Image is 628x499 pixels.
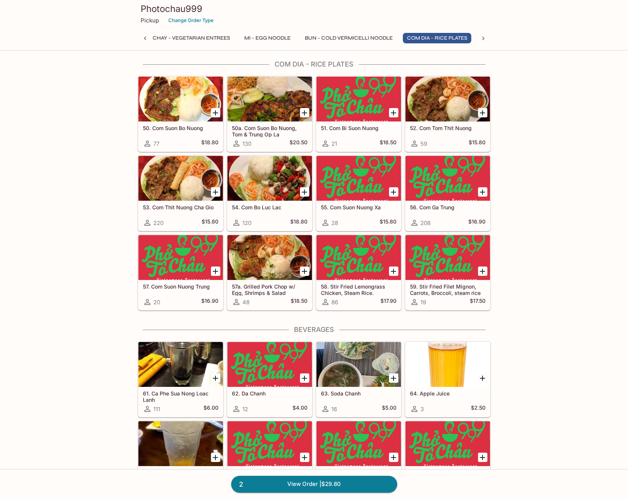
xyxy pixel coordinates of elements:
[316,156,401,201] div: 55. Com Suon Nuong Xa
[405,342,490,417] a: 64. Apple Juice3$2.50
[478,453,487,462] button: Add 68. Nuoc Ngot
[478,267,487,276] button: Add 59. Stir Fried Filet Mignon, Carrots, Broccoli, steam rice
[316,235,401,280] div: 58. Stir Fried Lemongrass Chicken, Steam Rice.
[290,139,307,148] h5: $20.50
[138,421,223,496] a: 65. Soda Xi Muoi16$5.00
[138,77,223,121] div: 50. Com Suon Bo Nuong
[138,326,491,334] h4: Beverages
[232,204,307,210] h5: 54. Com Bo Luc Lac
[300,108,309,117] button: Add 50a. Com Suon Bo Nuong, Tom & Trung Op La
[291,298,307,307] h5: $18.50
[138,235,223,310] a: 57. Com Suon Nuong Trung20$16.90
[143,390,218,403] h5: 61. Ca Phe Sua Nong Loac Lanh
[232,125,307,137] h5: 50a. Com Suon Bo Nuong, Tom & Trung Op La
[138,155,223,231] a: 53. Com Thit Nuong Cha Gio220$15.80
[420,299,426,306] span: 19
[138,156,223,201] div: 53. Com Thit Nuong Cha Gio
[316,77,401,121] div: 51. Com Bi Suon Nuong
[331,140,337,147] span: 21
[301,33,397,43] button: Bun - Cold Vermicelli Noodle
[380,139,396,148] h5: $16.50
[242,299,249,306] span: 48
[300,453,309,462] button: Add 66. Hot Tea
[290,218,307,227] h5: $18.80
[410,125,485,131] h5: 52. Com Tom Thit Nuong
[382,404,396,413] h5: $5.00
[242,406,248,413] span: 12
[316,342,401,417] a: 63. Soda Chanh16$5.00
[316,76,401,152] a: 51. Com Bi Suon Nuong21$16.50
[227,76,312,152] a: 50a. Com Suon Bo Nuong, Tom & Trung Op La130$20.50
[316,421,401,496] a: 67. Sua Dau Nanh4$2.50
[201,298,218,307] h5: $16.90
[141,17,159,24] p: Pickup
[202,218,218,227] h5: $15.80
[201,139,218,148] h5: $18.80
[316,155,401,231] a: 55. Com Suon Nuong Xa28$15.80
[242,140,251,147] span: 130
[420,140,427,147] span: 59
[403,33,471,43] button: Com Dia - Rice Plates
[478,187,487,197] button: Add 56. Com Ga Trung
[227,155,312,231] a: 54. Com Bo Luc Lac120$18.80
[153,140,159,147] span: 77
[405,421,490,466] div: 68. Nuoc Ngot
[138,421,223,466] div: 65. Soda Xi Muoi
[405,235,490,280] div: 59. Stir Fried Filet Mignon, Carrots, Broccoli, steam rice
[405,76,490,152] a: 52. Com Tom Thit Nuong59$15.80
[405,156,490,201] div: 56. Com Ga Trung
[141,3,488,15] h3: Photochau999
[227,342,312,387] div: 62. Da Chanh
[469,139,485,148] h5: $15.80
[227,421,312,466] div: 66. Hot Tea
[242,219,251,227] span: 120
[471,404,485,413] h5: $2.50
[420,219,431,227] span: 208
[227,421,312,496] a: 66. Hot Tea218$1.00
[143,283,218,290] h5: 57. Com Suon Nuong Trung
[316,235,401,310] a: 58. Stir Fried Lemongrass Chicken, Steam Rice.86$17.90
[331,406,337,413] span: 16
[211,108,220,117] button: Add 50. Com Suon Bo Nuong
[211,267,220,276] button: Add 57. Com Suon Nuong Trung
[300,267,309,276] button: Add 57a. Grilled Pork Chop w/ Egg, Shrimps & Salad
[165,15,217,26] button: Change Order Type
[478,373,487,383] button: Add 64. Apple Juice
[153,219,163,227] span: 220
[153,299,160,306] span: 20
[405,342,490,387] div: 64. Apple Juice
[331,219,338,227] span: 28
[380,298,396,307] h5: $17.90
[134,33,234,43] button: Mon Chay - Vegetarian Entrees
[143,125,218,131] h5: 50. Com Suon Bo Nuong
[410,283,485,296] h5: 59. Stir Fried Filet Mignon, Carrots, Broccoli, steam rice
[227,235,312,280] div: 57a. Grilled Pork Chop w/ Egg, Shrimps & Salad
[389,373,398,383] button: Add 63. Soda Chanh
[300,187,309,197] button: Add 54. Com Bo Luc Lac
[405,421,490,496] a: 68. Nuoc Ngot9$2.00
[227,156,312,201] div: 54. Com Bo Luc Lac
[203,404,218,413] h5: $6.00
[227,77,312,121] div: 50a. Com Suon Bo Nuong, Tom & Trung Op La
[321,283,396,296] h5: 58. Stir Fried Lemongrass Chicken, Steam Rice.
[138,60,491,68] h4: Com Dia - Rice Plates
[478,108,487,117] button: Add 52. Com Tom Thit Nuong
[405,77,490,121] div: 52. Com Tom Thit Nuong
[405,235,490,310] a: 59. Stir Fried Filet Mignon, Carrots, Broccoli, steam rice19$17.50
[240,33,295,43] button: Mi - Egg Noodle
[231,476,397,492] a: 2View Order |$29.80
[321,390,396,397] h5: 63. Soda Chanh
[321,204,396,210] h5: 55. Com Suon Nuong Xa
[138,342,223,387] div: 61. Ca Phe Sua Nong Loac Lanh
[389,453,398,462] button: Add 67. Sua Dau Nanh
[389,267,398,276] button: Add 58. Stir Fried Lemongrass Chicken, Steam Rice.
[410,390,485,397] h5: 64. Apple Juice
[232,390,307,397] h5: 62. Da Chanh
[143,204,218,210] h5: 53. Com Thit Nuong Cha Gio
[211,373,220,383] button: Add 61. Ca Phe Sua Nong Loac Lanh
[389,187,398,197] button: Add 55. Com Suon Nuong Xa
[468,218,485,227] h5: $16.90
[235,479,248,490] span: 2
[331,299,338,306] span: 86
[321,125,396,131] h5: 51. Com Bi Suon Nuong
